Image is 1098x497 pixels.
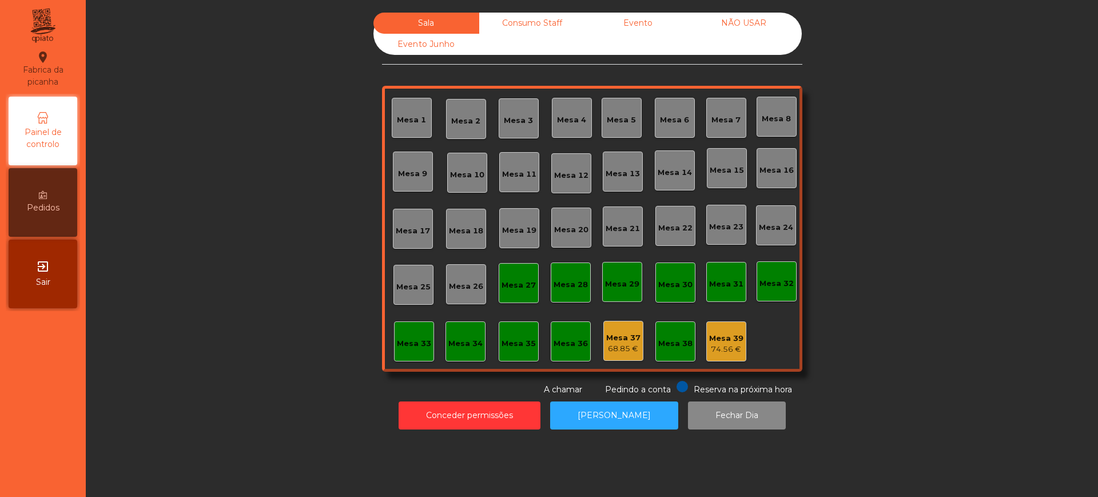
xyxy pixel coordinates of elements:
[691,13,797,34] div: NÃO USAR
[709,344,743,355] div: 74.56 €
[544,384,582,395] span: A chamar
[660,114,689,126] div: Mesa 6
[605,384,671,395] span: Pedindo a conta
[27,202,59,214] span: Pedidos
[557,114,586,126] div: Mesa 4
[658,279,693,291] div: Mesa 30
[554,170,588,181] div: Mesa 12
[396,281,431,293] div: Mesa 25
[396,225,430,237] div: Mesa 17
[658,338,693,349] div: Mesa 38
[606,223,640,234] div: Mesa 21
[373,13,479,34] div: Sala
[451,116,480,127] div: Mesa 2
[606,343,640,355] div: 68.85 €
[554,224,588,236] div: Mesa 20
[479,13,585,34] div: Consumo Staff
[607,114,636,126] div: Mesa 5
[709,221,743,233] div: Mesa 23
[606,332,640,344] div: Mesa 37
[448,338,483,349] div: Mesa 34
[398,168,427,180] div: Mesa 9
[373,34,479,55] div: Evento Junho
[711,114,741,126] div: Mesa 7
[606,168,640,180] div: Mesa 13
[9,50,77,88] div: Fabrica da picanha
[759,222,793,233] div: Mesa 24
[36,276,50,288] span: Sair
[450,169,484,181] div: Mesa 10
[585,13,691,34] div: Evento
[709,333,743,344] div: Mesa 39
[502,280,536,291] div: Mesa 27
[397,338,431,349] div: Mesa 33
[550,401,678,430] button: [PERSON_NAME]
[502,338,536,349] div: Mesa 35
[709,279,743,290] div: Mesa 31
[694,384,792,395] span: Reserva na próxima hora
[710,165,744,176] div: Mesa 15
[11,126,74,150] span: Painel de controlo
[688,401,786,430] button: Fechar Dia
[554,338,588,349] div: Mesa 36
[502,225,536,236] div: Mesa 19
[36,260,50,273] i: exit_to_app
[397,114,426,126] div: Mesa 1
[658,222,693,234] div: Mesa 22
[762,113,791,125] div: Mesa 8
[759,278,794,289] div: Mesa 32
[759,165,794,176] div: Mesa 16
[605,279,639,290] div: Mesa 29
[29,6,57,46] img: qpiato
[504,115,533,126] div: Mesa 3
[36,50,50,64] i: location_on
[449,281,483,292] div: Mesa 26
[658,167,692,178] div: Mesa 14
[502,169,536,180] div: Mesa 11
[399,401,540,430] button: Conceder permissões
[449,225,483,237] div: Mesa 18
[554,279,588,291] div: Mesa 28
